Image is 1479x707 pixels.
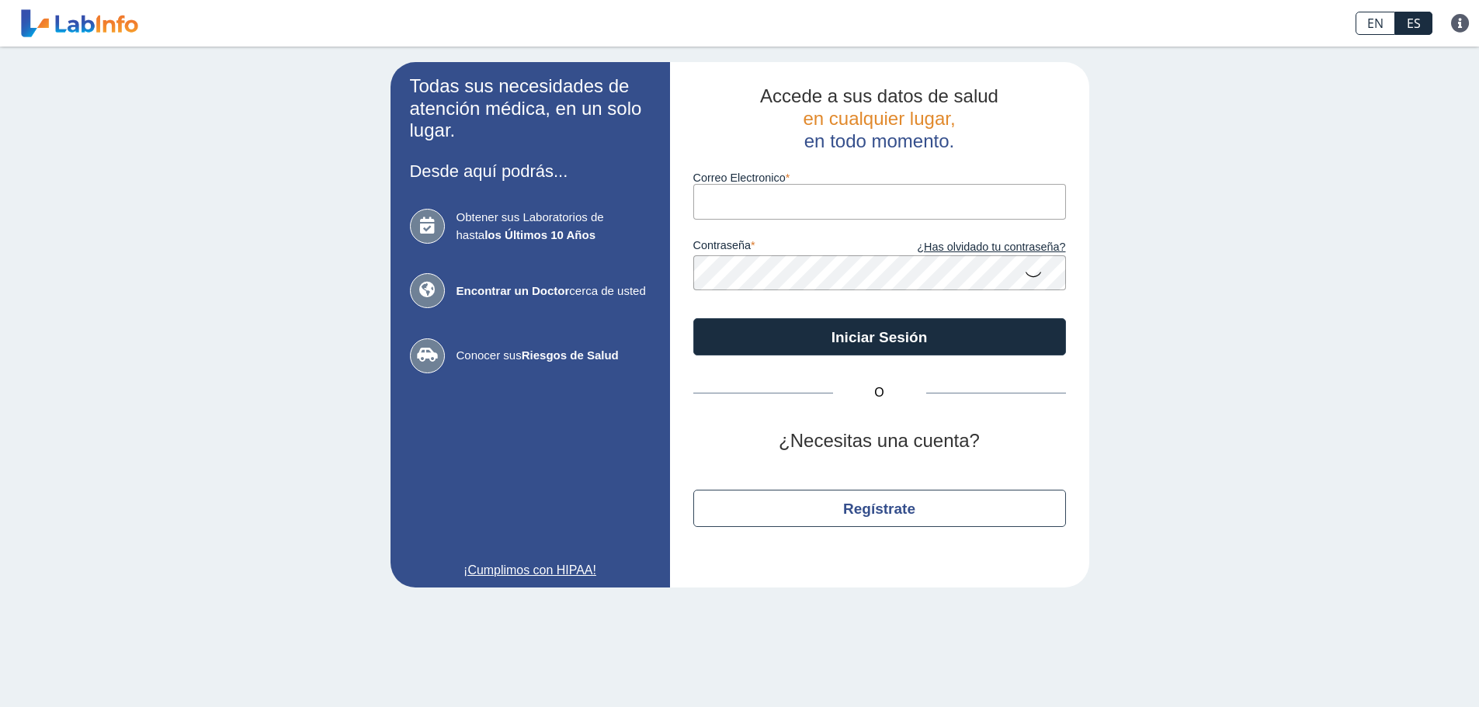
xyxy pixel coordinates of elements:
label: contraseña [693,239,880,256]
button: Regístrate [693,490,1066,527]
h3: Desde aquí podrás... [410,161,651,181]
a: ¿Has olvidado tu contraseña? [880,239,1066,256]
label: Correo Electronico [693,172,1066,184]
b: los Últimos 10 Años [484,228,595,241]
a: ¡Cumplimos con HIPAA! [410,561,651,580]
span: en todo momento. [804,130,954,151]
button: Iniciar Sesión [693,318,1066,355]
span: en cualquier lugar, [803,108,955,129]
h2: Todas sus necesidades de atención médica, en un solo lugar. [410,75,651,142]
h2: ¿Necesitas una cuenta? [693,430,1066,452]
a: EN [1356,12,1395,35]
span: O [833,383,926,402]
span: cerca de usted [457,282,651,300]
a: ES [1395,12,1432,35]
b: Riesgos de Salud [522,348,619,362]
span: Obtener sus Laboratorios de hasta [457,209,651,244]
b: Encontrar un Doctor [457,284,570,297]
span: Accede a sus datos de salud [760,85,998,106]
span: Conocer sus [457,347,651,365]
